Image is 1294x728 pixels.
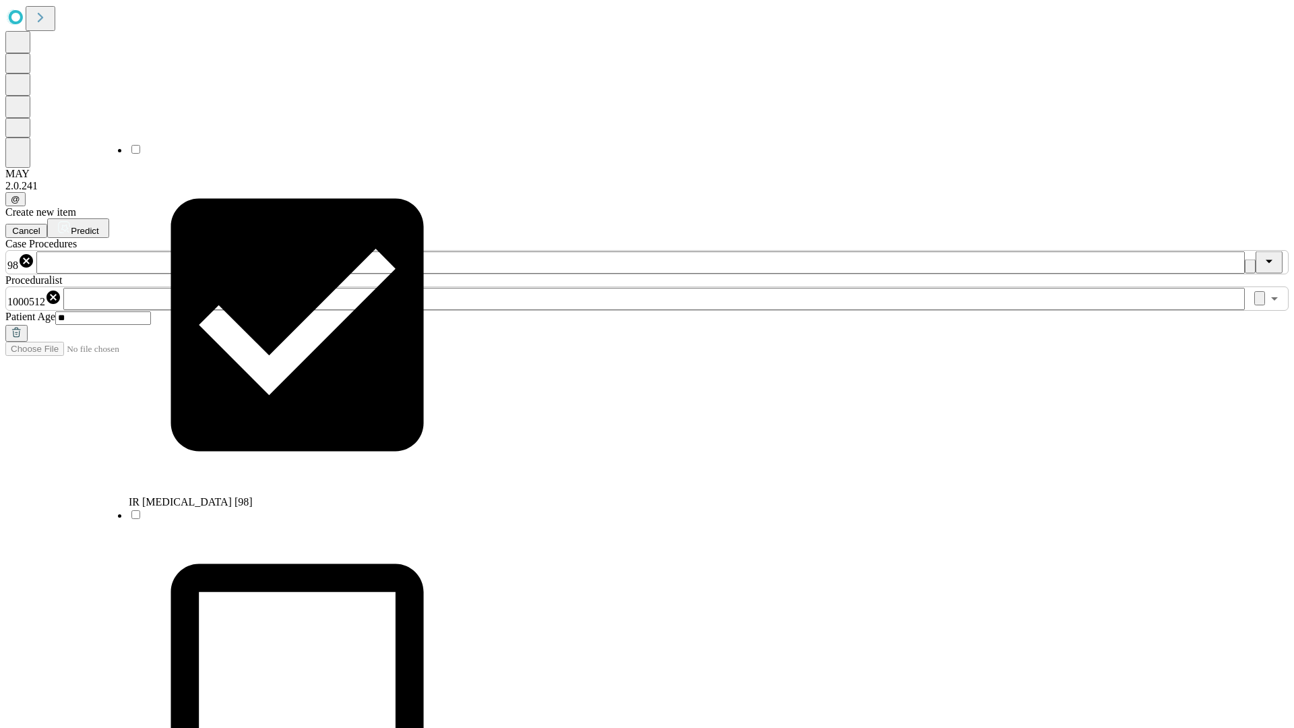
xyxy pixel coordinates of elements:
button: Open [1265,289,1284,308]
span: 1000512 [7,296,45,307]
button: Cancel [5,224,47,238]
span: Scheduled Procedure [5,238,77,249]
div: 1000512 [7,289,61,308]
span: @ [11,194,20,204]
span: Patient Age [5,311,55,322]
div: 98 [7,253,34,272]
span: Cancel [12,226,40,236]
span: Predict [71,226,98,236]
div: 2.0.241 [5,180,1289,192]
button: @ [5,192,26,206]
span: 98 [7,260,18,271]
button: Clear [1254,291,1265,305]
span: Proceduralist [5,274,62,286]
span: Create new item [5,206,76,218]
span: IR [MEDICAL_DATA] [98] [129,496,253,508]
button: Predict [47,218,109,238]
button: Clear [1245,260,1256,274]
div: MAY [5,168,1289,180]
button: Close [1256,251,1283,274]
